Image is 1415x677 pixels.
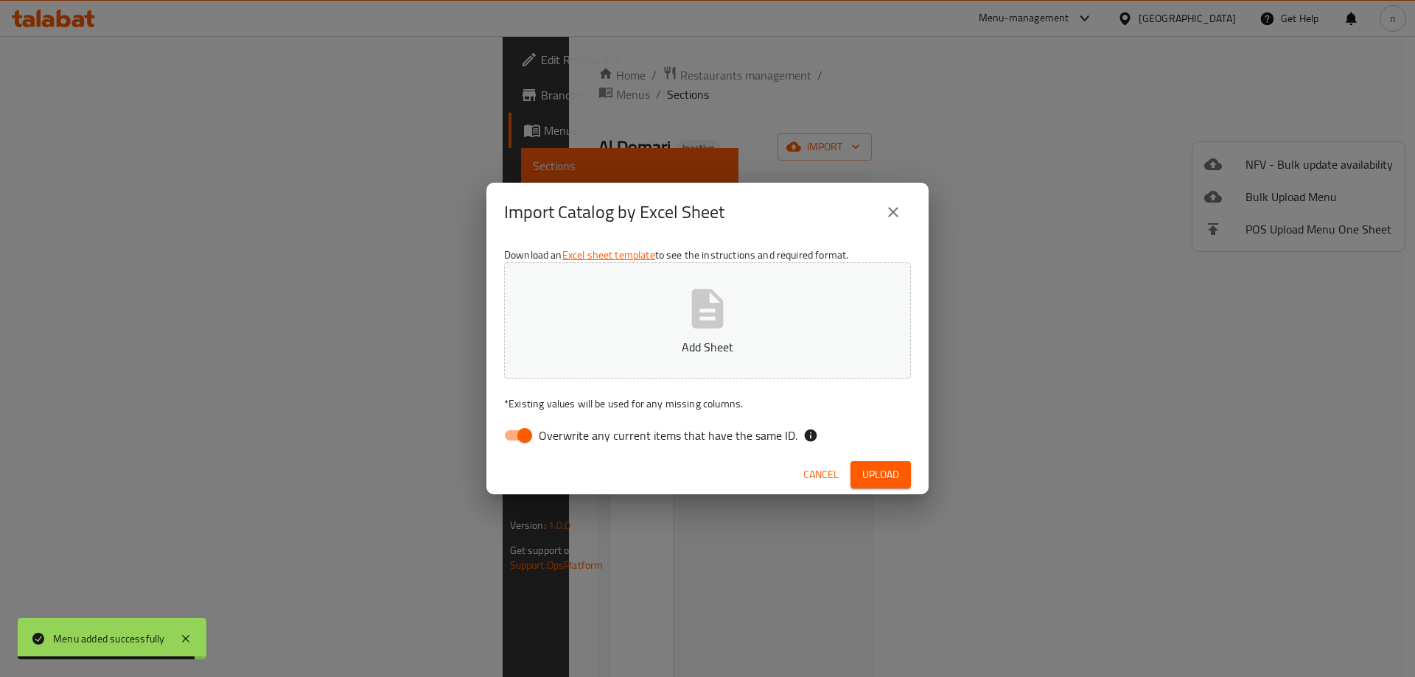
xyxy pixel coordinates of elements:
[504,200,724,224] h2: Import Catalog by Excel Sheet
[876,194,911,230] button: close
[527,338,888,356] p: Add Sheet
[504,396,911,411] p: Existing values will be used for any missing columns.
[797,461,845,488] button: Cancel
[504,262,911,379] button: Add Sheet
[562,245,655,264] a: Excel sheet template
[862,466,899,484] span: Upload
[53,631,165,647] div: Menu added successfully
[803,466,839,484] span: Cancel
[850,461,911,488] button: Upload
[539,427,797,444] span: Overwrite any current items that have the same ID.
[486,242,929,455] div: Download an to see the instructions and required format.
[803,428,818,443] svg: If the overwrite option isn't selected, then the items that match an existing ID will be ignored ...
